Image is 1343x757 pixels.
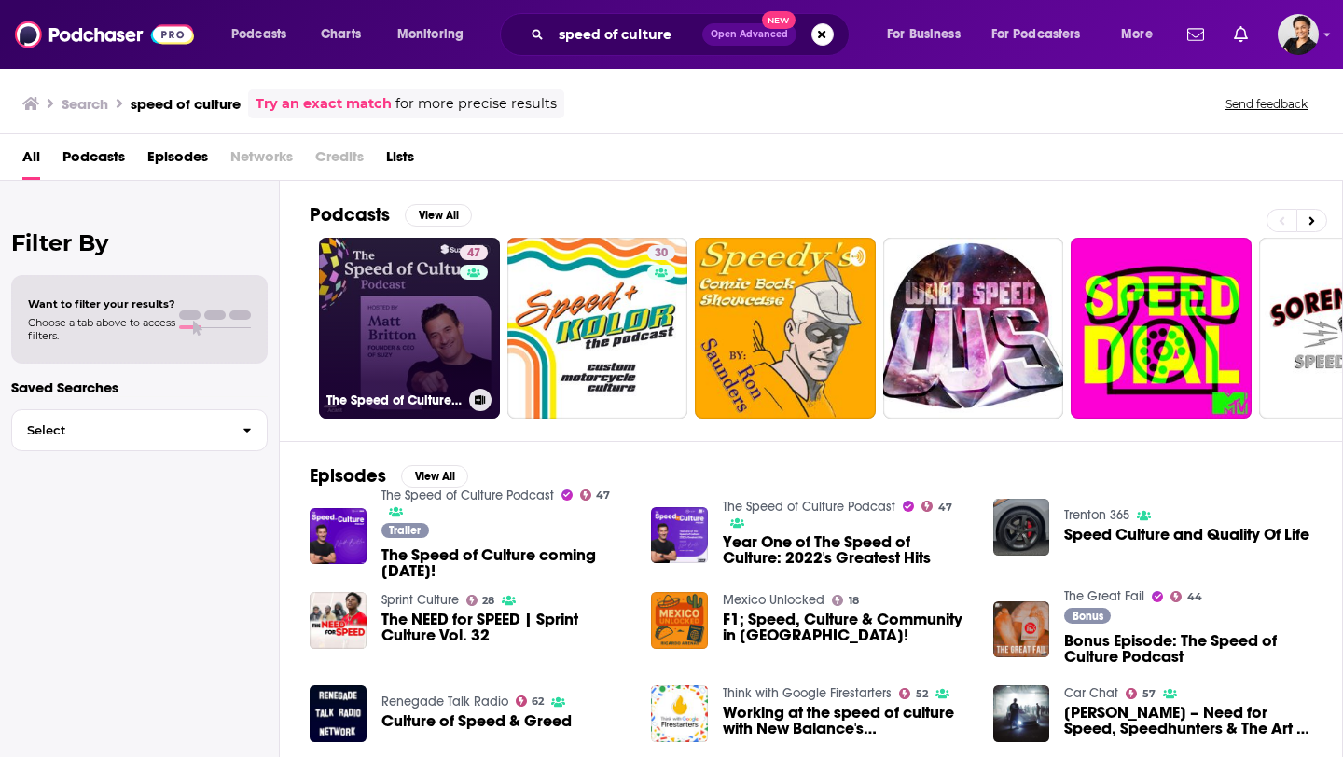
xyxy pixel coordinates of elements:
[723,705,971,736] span: Working at the speed of culture with New Balance's [PERSON_NAME]
[1278,14,1319,55] span: Logged in as kiearamr
[874,20,984,49] button: open menu
[310,464,386,488] h2: Episodes
[395,93,557,115] span: for more precise results
[11,409,268,451] button: Select
[28,297,175,310] span: Want to filter your results?
[11,229,268,256] h2: Filter By
[1064,633,1312,665] a: Bonus Episode: The Speed of Culture Podcast
[991,21,1081,48] span: For Podcasters
[651,507,708,564] img: Year One of The Speed of Culture: 2022's Greatest Hits
[507,238,688,419] a: 30
[723,499,895,515] a: The Speed of Culture Podcast
[310,685,367,742] img: Culture of Speed & Greed
[1278,14,1319,55] button: Show profile menu
[11,378,268,396] p: Saved Searches
[22,142,40,180] a: All
[979,20,1108,49] button: open menu
[762,11,796,29] span: New
[1187,593,1202,601] span: 44
[1064,507,1129,523] a: Trenton 365
[326,392,462,408] h3: The Speed of Culture Podcast
[62,142,125,180] span: Podcasts
[256,93,392,115] a: Try an exact match
[218,20,311,49] button: open menu
[596,491,610,500] span: 47
[647,245,675,260] a: 30
[899,688,928,699] a: 52
[921,501,952,512] a: 47
[321,21,361,48] span: Charts
[230,142,293,180] span: Networks
[1126,688,1156,699] a: 57
[1064,685,1118,701] a: Car Chat
[28,316,175,342] span: Choose a tab above to access filters.
[1278,14,1319,55] img: User Profile
[482,597,494,605] span: 28
[532,697,544,706] span: 62
[384,20,488,49] button: open menu
[405,204,472,227] button: View All
[381,713,572,729] a: Culture of Speed & Greed
[1064,588,1144,604] a: The Great Fail
[319,238,500,419] a: 47The Speed of Culture Podcast
[1064,705,1312,736] a: Rod Chong – Need for Speed, Speedhunters & The Art of Car Culture
[15,17,194,52] img: Podchaser - Follow, Share and Rate Podcasts
[310,508,367,565] img: The Speed of Culture coming April 12!
[655,244,668,263] span: 30
[1180,19,1211,50] a: Show notifications dropdown
[386,142,414,180] a: Lists
[147,142,208,180] a: Episodes
[1121,21,1153,48] span: More
[723,705,971,736] a: Working at the speed of culture with New Balance's Ian Fitzpatrick
[310,203,390,227] h2: Podcasts
[1220,96,1313,112] button: Send feedback
[993,499,1050,556] img: Speed Culture and Quality Of Life
[1170,591,1202,602] a: 44
[310,203,472,227] a: PodcastsView All
[518,13,867,56] div: Search podcasts, credits, & more...
[723,612,971,643] a: F1; Speed, Culture & Community in Mexico!
[1064,527,1309,543] a: Speed Culture and Quality Of Life
[723,685,892,701] a: Think with Google Firestarters
[131,95,241,113] h3: speed of culture
[993,601,1050,658] img: Bonus Episode: The Speed of Culture Podcast
[651,685,708,742] img: Working at the speed of culture with New Balance's Ian Fitzpatrick
[832,595,859,606] a: 18
[381,612,630,643] a: The NEED for SPEED | Sprint Culture Vol. 32
[315,142,364,180] span: Credits
[389,525,421,536] span: Trailer
[309,20,372,49] a: Charts
[993,685,1050,742] img: Rod Chong – Need for Speed, Speedhunters & The Art of Car Culture
[310,464,468,488] a: EpisodesView All
[381,694,508,709] a: Renegade Talk Radio
[1226,19,1255,50] a: Show notifications dropdown
[1142,690,1156,698] span: 57
[467,244,480,263] span: 47
[723,612,971,643] span: F1; Speed, Culture & Community in [GEOGRAPHIC_DATA]!
[381,547,630,579] a: The Speed of Culture coming April 12!
[401,465,468,488] button: View All
[702,23,796,46] button: Open AdvancedNew
[651,592,708,649] img: F1; Speed, Culture & Community in Mexico!
[887,21,961,48] span: For Business
[460,245,488,260] a: 47
[12,424,228,436] span: Select
[310,592,367,649] img: The NEED for SPEED | Sprint Culture Vol. 32
[466,595,495,606] a: 28
[551,20,702,49] input: Search podcasts, credits, & more...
